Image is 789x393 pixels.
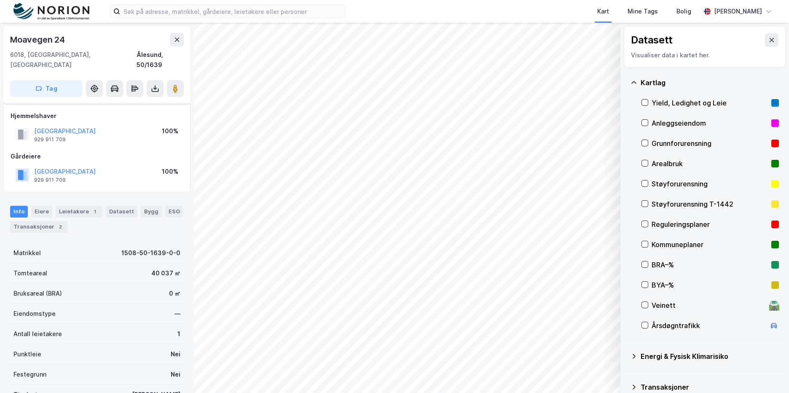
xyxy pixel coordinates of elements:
[641,382,779,392] div: Transaksjoner
[13,309,56,319] div: Eiendomstype
[628,6,658,16] div: Mine Tags
[11,111,183,121] div: Hjemmelshaver
[747,353,789,393] div: Kontrollprogram for chat
[676,6,691,16] div: Bolig
[652,118,768,128] div: Anleggseiendom
[10,206,28,218] div: Info
[11,151,183,162] div: Gårdeiere
[652,260,768,270] div: BRA–%
[34,177,66,183] div: 929 911 709
[13,349,41,359] div: Punktleie
[10,80,83,97] button: Tag
[162,126,178,136] div: 100%
[10,221,68,233] div: Transaksjoner
[652,320,765,331] div: Årsdøgntrafikk
[13,248,41,258] div: Matrikkel
[597,6,609,16] div: Kart
[13,329,62,339] div: Antall leietakere
[13,288,62,299] div: Bruksareal (BRA)
[151,268,180,278] div: 40 037 ㎡
[631,33,673,47] div: Datasett
[177,329,180,339] div: 1
[631,50,778,60] div: Visualiser data i kartet her.
[13,369,46,380] div: Festegrunn
[34,136,66,143] div: 929 911 709
[652,300,765,310] div: Veinett
[121,248,180,258] div: 1508-50-1639-0-0
[652,159,768,169] div: Arealbruk
[652,138,768,148] div: Grunnforurensning
[141,206,162,218] div: Bygg
[91,207,99,216] div: 1
[652,98,768,108] div: Yield, Ledighet og Leie
[641,351,779,361] div: Energi & Fysisk Klimarisiko
[137,50,184,70] div: Ålesund, 50/1639
[56,223,64,231] div: 2
[652,179,768,189] div: Støyforurensning
[641,78,779,88] div: Kartlag
[747,353,789,393] iframe: Chat Widget
[171,349,180,359] div: Nei
[174,309,180,319] div: —
[171,369,180,380] div: Nei
[13,3,89,20] img: norion-logo.80e7a08dc31c2e691866.png
[56,206,102,218] div: Leietakere
[165,206,183,218] div: ESG
[120,5,345,18] input: Søk på adresse, matrikkel, gårdeiere, leietakere eller personer
[652,240,768,250] div: Kommuneplaner
[652,219,768,229] div: Reguleringsplaner
[768,300,780,311] div: 🛣️
[169,288,180,299] div: 0 ㎡
[10,50,137,70] div: 6018, [GEOGRAPHIC_DATA], [GEOGRAPHIC_DATA]
[13,268,47,278] div: Tomteareal
[162,167,178,177] div: 100%
[714,6,762,16] div: [PERSON_NAME]
[652,280,768,290] div: BYA–%
[106,206,137,218] div: Datasett
[652,199,768,209] div: Støyforurensning T-1442
[10,33,67,46] div: Moavegen 24
[31,206,52,218] div: Eiere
